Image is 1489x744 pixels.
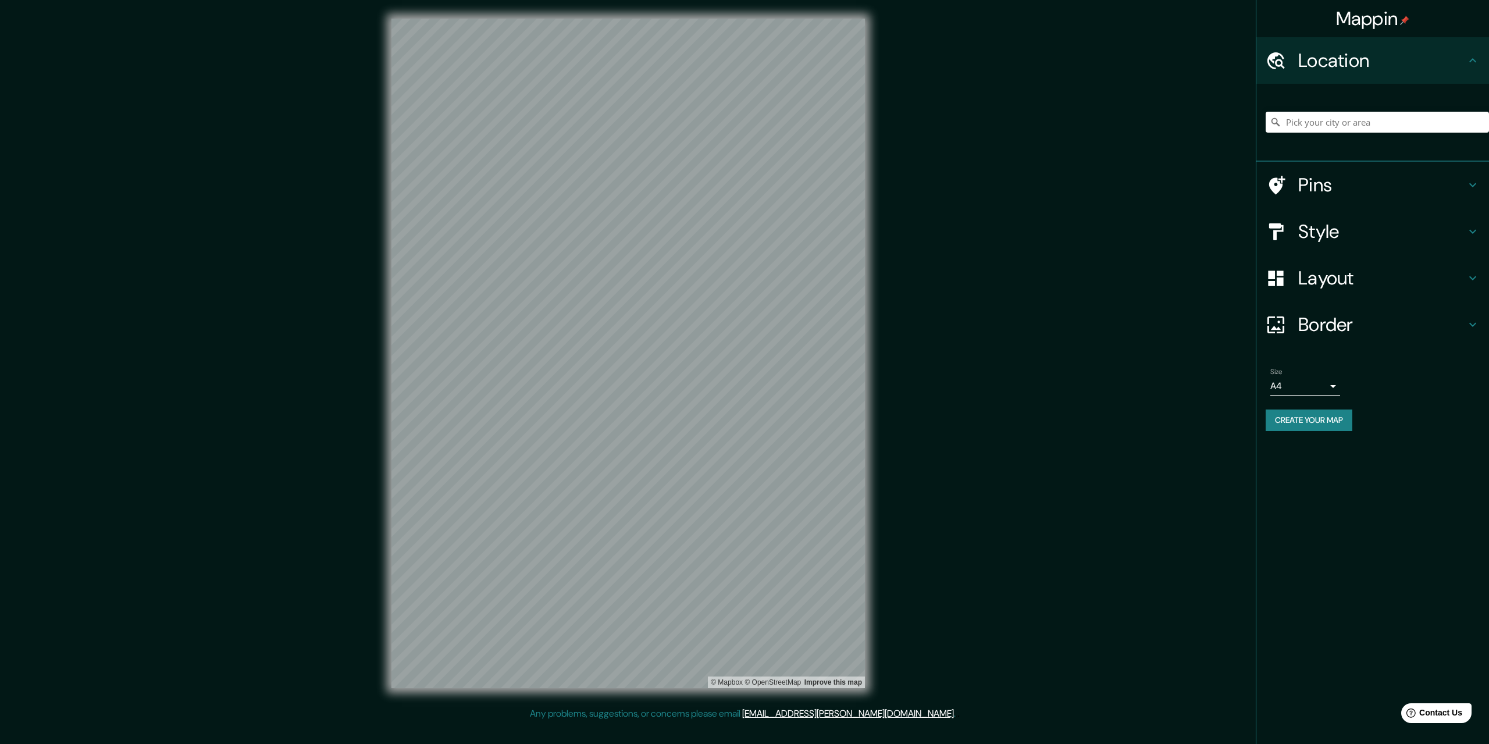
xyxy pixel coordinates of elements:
[1400,16,1409,25] img: pin-icon.png
[1256,301,1489,348] div: Border
[530,707,956,721] p: Any problems, suggestions, or concerns please email .
[1298,313,1466,336] h4: Border
[1298,220,1466,243] h4: Style
[1256,162,1489,208] div: Pins
[391,19,865,688] canvas: Map
[1336,7,1410,30] h4: Mappin
[744,678,801,686] a: OpenStreetMap
[804,678,862,686] a: Map feedback
[957,707,960,721] div: .
[1256,255,1489,301] div: Layout
[711,678,743,686] a: Mapbox
[1298,266,1466,290] h4: Layout
[1266,410,1352,431] button: Create your map
[956,707,957,721] div: .
[1256,208,1489,255] div: Style
[1270,367,1283,377] label: Size
[1266,112,1489,133] input: Pick your city or area
[1256,37,1489,84] div: Location
[742,707,954,720] a: [EMAIL_ADDRESS][PERSON_NAME][DOMAIN_NAME]
[1385,699,1476,731] iframe: Help widget launcher
[1298,49,1466,72] h4: Location
[1270,377,1340,396] div: A4
[1298,173,1466,197] h4: Pins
